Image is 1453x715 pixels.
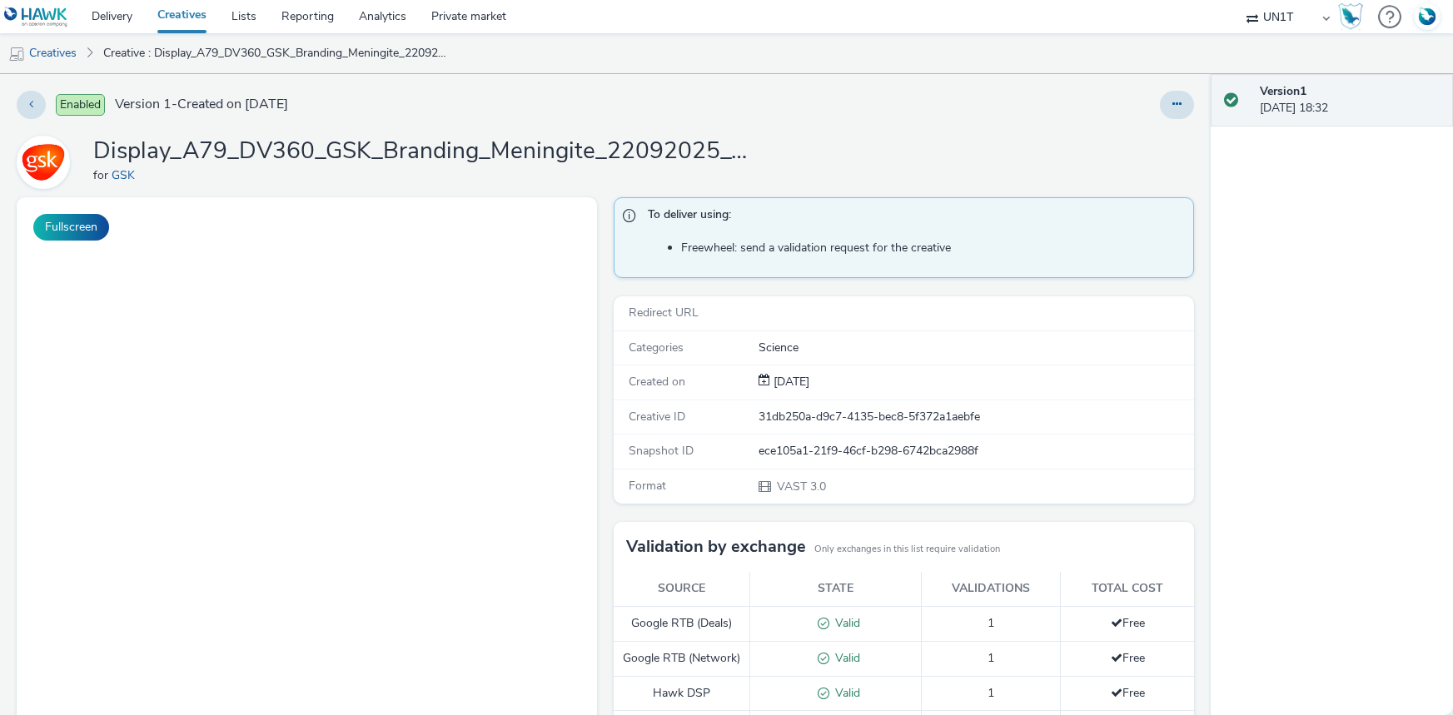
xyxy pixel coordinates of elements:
[629,443,694,459] span: Snapshot ID
[93,167,112,183] span: for
[829,615,860,631] span: Valid
[988,615,994,631] span: 1
[775,479,826,494] span: VAST 3.0
[1111,615,1145,631] span: Free
[93,136,759,167] h1: Display_A79_DV360_GSK_Branding_Meningite_22092025_OPEN_16x9_30s_Parents
[629,478,666,494] span: Format
[614,606,750,641] td: Google RTB (Deals)
[19,138,67,186] img: GSK
[1338,3,1363,30] img: Hawk Academy
[648,206,1177,228] span: To deliver using:
[4,7,68,27] img: undefined Logo
[629,409,685,425] span: Creative ID
[8,46,25,62] img: mobile
[759,340,1192,356] div: Science
[629,340,684,355] span: Categories
[17,154,77,170] a: GSK
[1415,4,1440,29] img: Account FR
[829,650,860,666] span: Valid
[115,95,288,114] span: Version 1 - Created on [DATE]
[629,305,699,320] span: Redirect URL
[759,409,1192,425] div: 31db250a-d9c7-4135-bec8-5f372a1aebfe
[1111,650,1145,666] span: Free
[681,240,1185,256] li: Freewheel: send a validation request for the creative
[614,641,750,676] td: Google RTB (Network)
[629,374,685,390] span: Created on
[829,685,860,701] span: Valid
[770,374,809,390] div: Creation 18 September 2025, 18:32
[614,676,750,711] td: Hawk DSP
[56,94,105,116] span: Enabled
[614,572,750,606] th: Source
[1260,83,1306,99] strong: Version 1
[1061,572,1195,606] th: Total cost
[95,33,458,73] a: Creative : Display_A79_DV360_GSK_Branding_Meningite_22092025_OPEN_16x9_30s_Parents
[814,543,1000,556] small: Only exchanges in this list require validation
[1338,3,1370,30] a: Hawk Academy
[750,572,922,606] th: State
[33,214,109,241] button: Fullscreen
[112,167,142,183] a: GSK
[988,650,994,666] span: 1
[759,443,1192,459] div: ece105a1-21f9-46cf-b298-6742bca2988f
[988,685,994,701] span: 1
[626,534,806,559] h3: Validation by exchange
[1260,83,1440,117] div: [DATE] 18:32
[1111,685,1145,701] span: Free
[770,374,809,390] span: [DATE]
[922,572,1061,606] th: Validations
